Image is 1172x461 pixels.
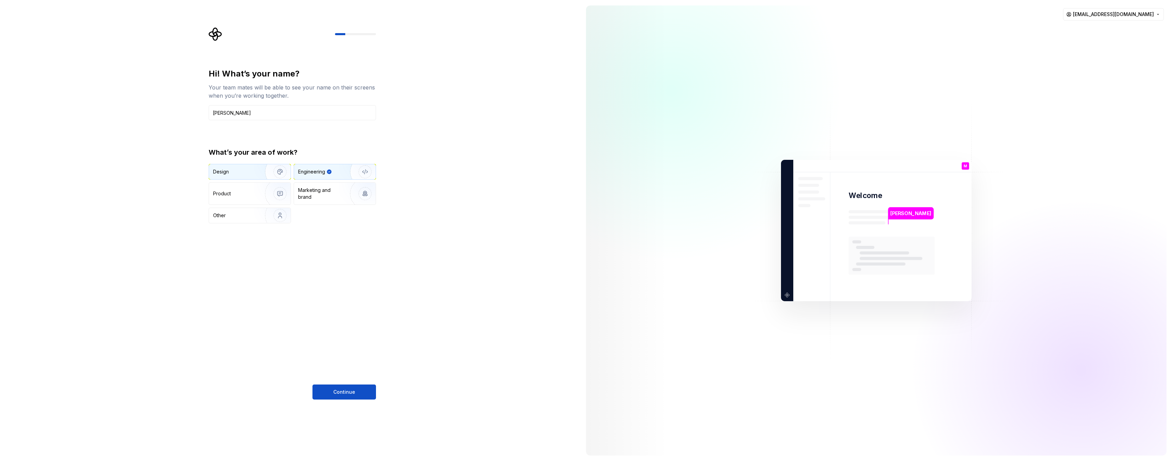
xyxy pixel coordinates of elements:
svg: Supernova Logo [209,27,222,41]
div: Other [213,212,226,219]
div: Product [213,190,231,197]
div: Engineering [298,168,325,175]
p: M [964,164,967,168]
div: Design [213,168,229,175]
span: [EMAIL_ADDRESS][DOMAIN_NAME] [1073,11,1154,18]
p: [PERSON_NAME] [890,210,931,217]
button: Continue [312,385,376,400]
div: Marketing and brand [298,187,344,200]
p: Welcome [849,191,882,200]
div: Hi! What’s your name? [209,68,376,79]
div: What’s your area of work? [209,148,376,157]
div: Your team mates will be able to see your name on their screens when you’re working together. [209,83,376,100]
button: [EMAIL_ADDRESS][DOMAIN_NAME] [1063,8,1164,20]
span: Continue [333,389,355,395]
input: Han Solo [209,105,376,120]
